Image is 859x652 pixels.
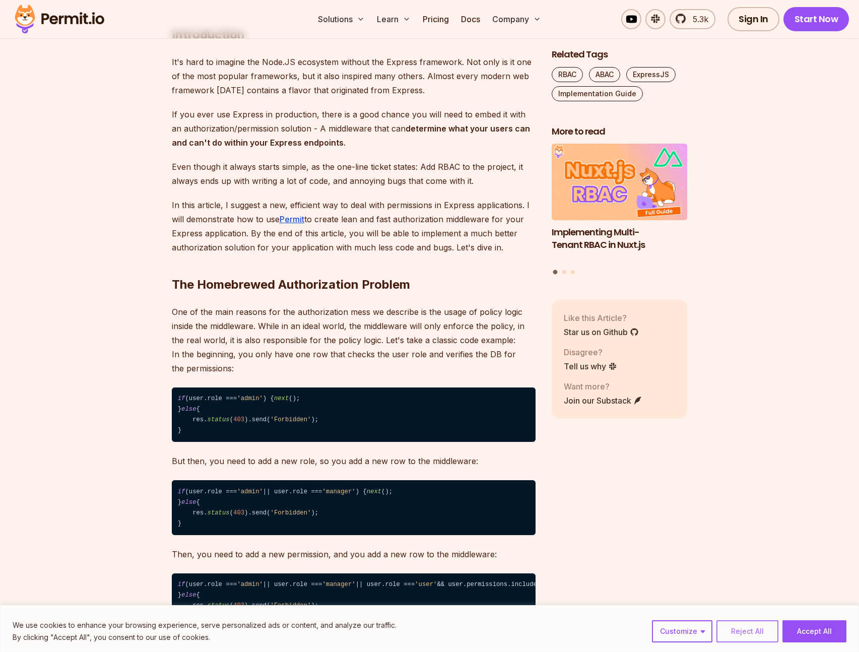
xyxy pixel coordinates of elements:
span: else [181,406,196,413]
span: if [178,488,185,495]
span: next [367,488,381,495]
strong: determine what your users can and can't do within your Express endpoints [172,123,530,148]
code: (user.role === ) { (); } { res. ( ).send( ); } [172,387,536,442]
span: 'Forbidden' [271,509,311,516]
span: 5.3k [687,13,708,25]
p: Even though it always starts simple, as the one-line ticket states: Add RBAC to the project, it a... [172,160,536,188]
button: Customize [652,620,712,642]
span: 'admin' [237,488,262,495]
a: Sign In [728,7,779,31]
a: Implementing Multi-Tenant RBAC in Nuxt.jsImplementing Multi-Tenant RBAC in Nuxt.js [552,144,688,264]
span: else [181,499,196,506]
a: Join our Substack [564,395,642,407]
button: Solutions [314,9,369,29]
span: 'user' [415,581,437,588]
a: ExpressJS [626,67,676,82]
a: Tell us why [564,360,617,372]
a: Implementation Guide [552,86,643,101]
a: 5.3k [670,9,715,29]
h2: More to read [552,125,688,138]
span: 'manager' [322,581,355,588]
span: 'manager' [322,488,355,495]
span: next [274,395,289,402]
img: Permit logo [10,2,109,36]
p: We use cookies to enhance your browsing experience, serve personalized ads or content, and analyz... [13,619,397,631]
code: (user.role === || user.role === || user.role === && user.permissions.includes( )) { (); } { res. ... [172,573,536,628]
span: 'admin' [237,581,262,588]
a: ABAC [589,67,620,82]
span: if [178,395,185,402]
span: 403 [233,509,244,516]
p: Then, you need to add a new permission, and you add a new row to the middleware: [172,547,536,561]
span: 403 [233,602,244,609]
div: Posts [552,144,688,276]
span: else [181,592,196,599]
span: status [208,602,230,609]
img: Implementing Multi-Tenant RBAC in Nuxt.js [552,144,688,221]
p: Like this Article? [564,312,639,324]
a: Pricing [419,9,453,29]
p: It's hard to imagine the Node.JS ecosystem without the Express framework. Not only is it one of t... [172,55,536,97]
span: 403 [233,416,244,423]
a: Docs [457,9,484,29]
span: if [178,581,185,588]
p: But then, you need to add a new role, so you add a new row to the middleware: [172,454,536,468]
span: 'admin' [237,395,262,402]
button: Reject All [716,620,778,642]
p: Disagree? [564,346,617,358]
h2: The Homebrewed Authorization Problem [172,236,536,293]
p: In this article, I suggest a new, efficient way to deal with permissions in Express applications.... [172,198,536,254]
a: RBAC [552,67,583,82]
h2: Related Tags [552,48,688,61]
code: (user.role === || user.role === ) { (); } { res. ( ).send( ); } [172,480,536,535]
span: status [208,416,230,423]
button: Accept All [782,620,846,642]
span: status [208,509,230,516]
button: Go to slide 3 [571,270,575,274]
p: Want more? [564,380,642,393]
span: 'Forbidden' [271,602,311,609]
a: Start Now [783,7,849,31]
li: 1 of 3 [552,144,688,264]
a: Star us on Github [564,326,639,338]
button: Company [488,9,545,29]
h3: Implementing Multi-Tenant RBAC in Nuxt.js [552,226,688,251]
a: Permit [280,214,304,224]
button: Learn [373,9,415,29]
button: Go to slide 2 [562,270,566,274]
span: 'Forbidden' [271,416,311,423]
p: If you ever use Express in production, there is a good chance you will need to embed it with an a... [172,107,536,150]
button: Go to slide 1 [553,270,558,275]
p: By clicking "Accept All", you consent to our use of cookies. [13,631,397,643]
p: One of the main reasons for the authorization mess we describe is the usage of policy logic insid... [172,305,536,375]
